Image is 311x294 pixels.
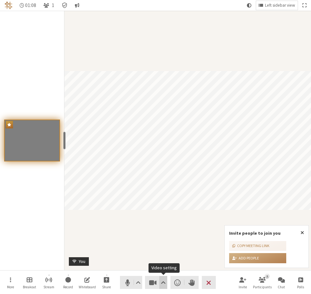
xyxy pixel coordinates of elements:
[170,276,185,289] button: Send a reaction
[300,1,309,10] button: Fullscreen
[253,285,272,289] span: Participants
[2,274,19,291] button: Open menu
[229,230,281,236] label: Invite people to join you
[23,285,36,289] span: Breakout
[41,1,57,10] button: Open participant list
[120,276,142,289] button: Mute (Alt+A)
[63,285,73,289] span: Record
[239,285,247,289] span: Invite
[232,243,269,249] div: Copy meeting link
[98,274,116,291] button: Start sharing
[79,285,96,289] span: Whiteboard
[265,3,295,8] span: Left sidebar view
[5,2,12,9] img: Iotum
[21,274,38,291] button: Manage Breakout Rooms
[25,3,36,8] span: 01:08
[229,253,286,263] button: Add people
[229,241,286,251] button: Copy meeting link
[265,273,269,278] div: 1
[273,274,290,291] button: Open chat
[78,274,96,291] button: Open shared whiteboard
[159,276,167,289] button: Video setting
[52,3,54,8] span: 1
[59,274,77,291] button: Start recording
[234,274,252,291] button: Invite participants (Alt+I)
[59,1,70,10] div: Meeting details Encryption enabled
[64,11,311,270] section: Participant
[7,285,14,289] span: More
[292,274,309,291] button: Open poll
[63,132,66,149] div: resize
[134,276,142,289] button: Audio settings
[72,1,82,10] button: Conversation
[296,225,308,240] button: Close popover
[184,276,199,289] button: Raise hand
[202,276,216,289] button: End or leave meeting
[244,1,254,10] button: Using system theme
[76,258,88,265] div: You
[40,274,58,291] button: Start streaming
[102,285,111,289] span: Share
[256,1,298,10] button: Change layout
[145,276,167,289] button: Stop video (Alt+V)
[253,274,271,291] button: Open participant list
[278,285,285,289] span: Chat
[17,1,39,10] div: Timer
[297,285,304,289] span: Polls
[43,285,54,289] span: Stream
